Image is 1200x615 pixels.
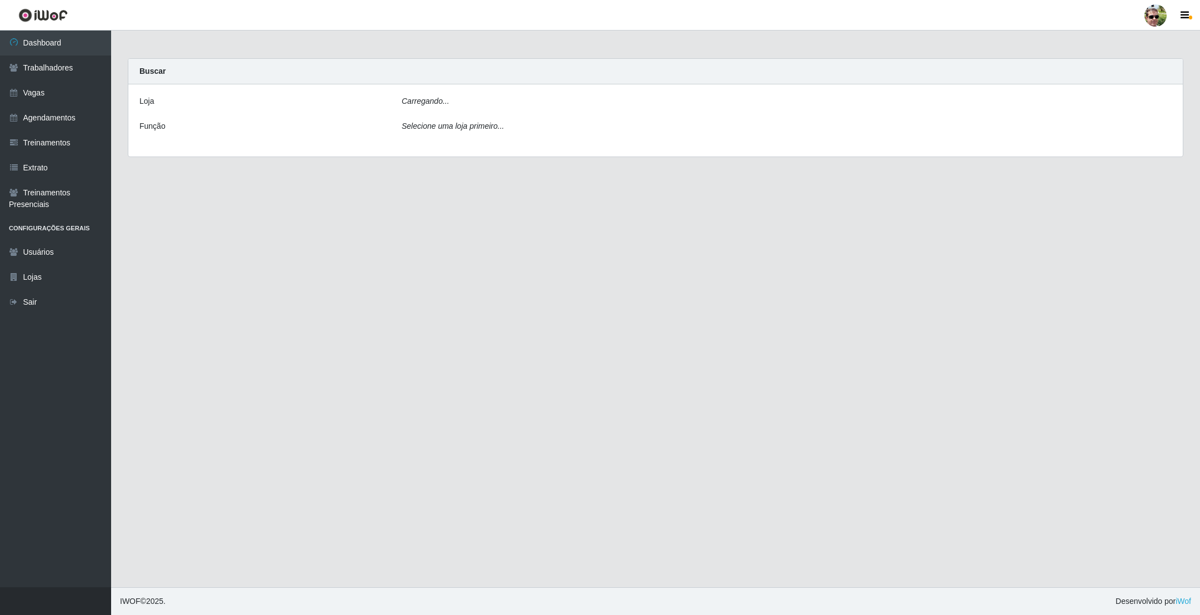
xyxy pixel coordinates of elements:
i: Carregando... [402,97,449,105]
label: Loja [139,95,154,107]
span: Desenvolvido por [1116,596,1191,607]
span: IWOF [120,597,141,606]
label: Função [139,120,166,132]
i: Selecione uma loja primeiro... [402,122,504,130]
a: iWof [1176,597,1191,606]
img: CoreUI Logo [18,8,68,22]
span: © 2025 . [120,596,166,607]
strong: Buscar [139,67,166,75]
